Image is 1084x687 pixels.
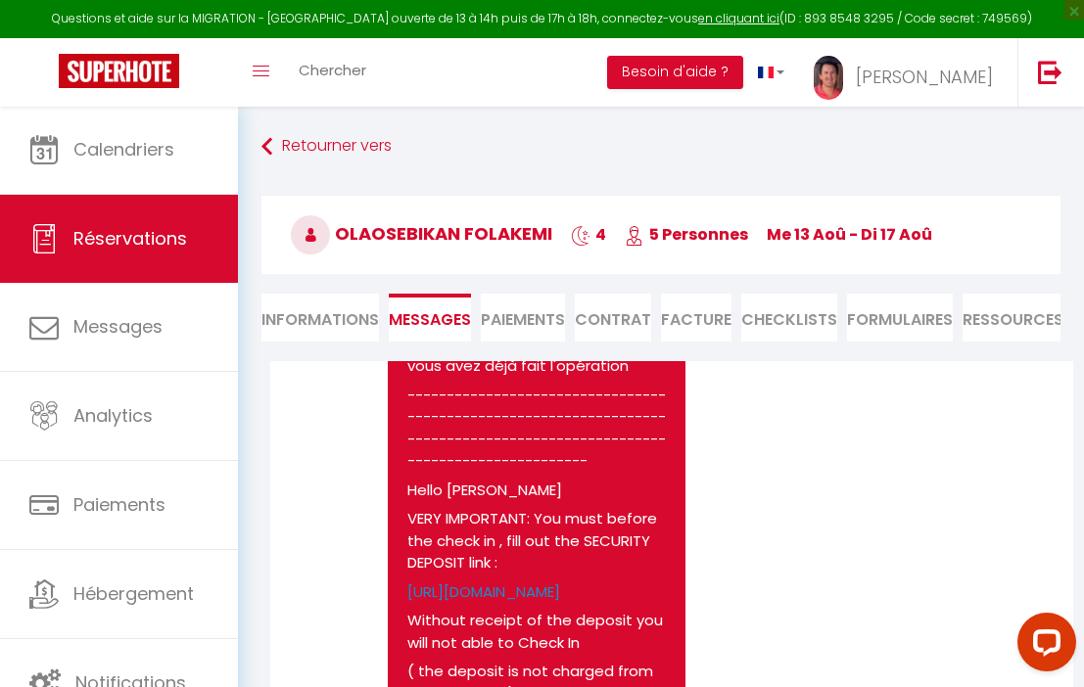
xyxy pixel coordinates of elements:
p: Without receipt of the deposit you will not able to Check In [407,610,666,654]
a: Chercher [284,38,381,107]
p: VERY IMPORTANT: You must before the check in , fill out the SECURITY DEPOSIT link : [407,508,666,574]
span: 4 [571,223,606,246]
img: ... [814,56,843,100]
span: Réservations [73,226,187,251]
p: -------------------------------------------------------------------------------------------------... [407,385,666,473]
img: Super Booking [59,54,179,88]
span: Chercher [299,60,366,80]
span: Paiements [73,492,165,517]
span: Hébergement [73,581,194,606]
img: logout [1038,60,1062,84]
a: en cliquant ici [698,10,779,26]
a: [URL][DOMAIN_NAME] [407,581,560,602]
li: CHECKLISTS [741,294,837,342]
a: Retourner vers [261,129,1060,164]
span: olaosebikan folakemi [291,221,552,246]
li: Ressources [963,294,1063,342]
span: Messages [73,314,163,339]
span: Analytics [73,403,153,428]
a: ... [PERSON_NAME] [799,38,1017,107]
span: Messages [389,308,471,331]
li: Contrat [575,294,651,342]
li: Informations [261,294,379,342]
span: [PERSON_NAME] [856,65,993,89]
span: Calendriers [73,137,174,161]
p: Hello [PERSON_NAME] [407,480,666,502]
span: me 13 Aoû - di 17 Aoû [767,223,932,246]
span: 5 Personnes [625,223,748,246]
button: Besoin d'aide ? [607,56,743,89]
li: Facture [661,294,731,342]
li: Paiements [481,294,565,342]
li: FORMULAIRES [847,294,953,342]
iframe: LiveChat chat widget [1002,605,1084,687]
